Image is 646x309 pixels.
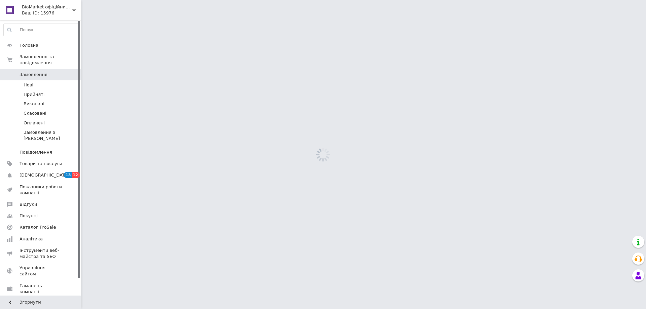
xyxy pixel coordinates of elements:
span: Виконані [24,101,44,107]
span: Покупці [20,213,38,219]
span: Оплачені [24,120,45,126]
span: Управління сайтом [20,265,62,277]
span: Товари та послуги [20,161,62,167]
span: Відгуки [20,201,37,207]
span: Прийняті [24,91,44,98]
span: 12 [72,172,79,178]
span: Головна [20,42,38,48]
span: Замовлення та повідомлення [20,54,81,66]
span: BioMarket офіційний магазин провідних компаній. [22,4,72,10]
span: [DEMOGRAPHIC_DATA] [20,172,69,178]
span: Інструменти веб-майстра та SEO [20,247,62,260]
span: Каталог ProSale [20,224,56,230]
span: Повідомлення [20,149,52,155]
div: Ваш ID: 15976 [22,10,81,16]
span: Скасовані [24,110,46,116]
span: Аналітика [20,236,43,242]
span: Нові [24,82,33,88]
span: Гаманець компанії [20,283,62,295]
input: Пошук [4,24,79,36]
span: 13 [64,172,72,178]
span: Замовлення з [PERSON_NAME] [24,129,79,142]
span: Показники роботи компанії [20,184,62,196]
span: Замовлення [20,72,47,78]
